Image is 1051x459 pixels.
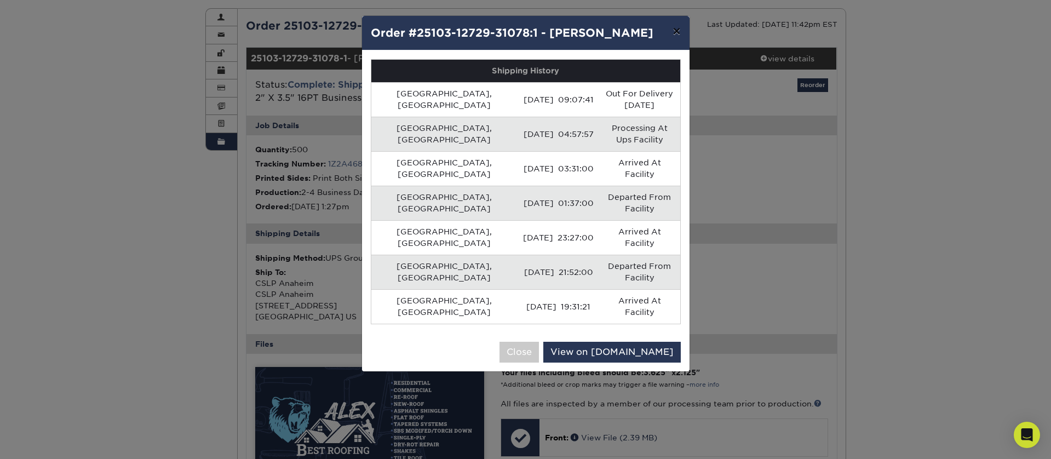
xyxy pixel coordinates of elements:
[371,186,518,220] td: [GEOGRAPHIC_DATA], [GEOGRAPHIC_DATA]
[518,117,599,151] td: [DATE] 04:57:57
[371,25,681,41] h4: Order #25103-12729-31078:1 - [PERSON_NAME]
[518,186,599,220] td: [DATE] 01:37:00
[599,255,680,289] td: Departed From Facility
[499,342,539,363] button: Close
[599,220,680,255] td: Arrived At Facility
[371,255,518,289] td: [GEOGRAPHIC_DATA], [GEOGRAPHIC_DATA]
[599,186,680,220] td: Departed From Facility
[371,220,518,255] td: [GEOGRAPHIC_DATA], [GEOGRAPHIC_DATA]
[371,289,518,324] td: [GEOGRAPHIC_DATA], [GEOGRAPHIC_DATA]
[518,151,599,186] td: [DATE] 03:31:00
[518,289,599,324] td: [DATE] 19:31:21
[599,117,680,151] td: Processing At Ups Facility
[599,289,680,324] td: Arrived At Facility
[599,82,680,117] td: Out For Delivery [DATE]
[664,16,689,47] button: ×
[371,151,518,186] td: [GEOGRAPHIC_DATA], [GEOGRAPHIC_DATA]
[1014,422,1040,448] div: Open Intercom Messenger
[518,220,599,255] td: [DATE] 23:27:00
[371,60,680,82] th: Shipping History
[543,342,681,363] a: View on [DOMAIN_NAME]
[371,82,518,117] td: [GEOGRAPHIC_DATA], [GEOGRAPHIC_DATA]
[599,151,680,186] td: Arrived At Facility
[518,82,599,117] td: [DATE] 09:07:41
[371,117,518,151] td: [GEOGRAPHIC_DATA], [GEOGRAPHIC_DATA]
[518,255,599,289] td: [DATE] 21:52:00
